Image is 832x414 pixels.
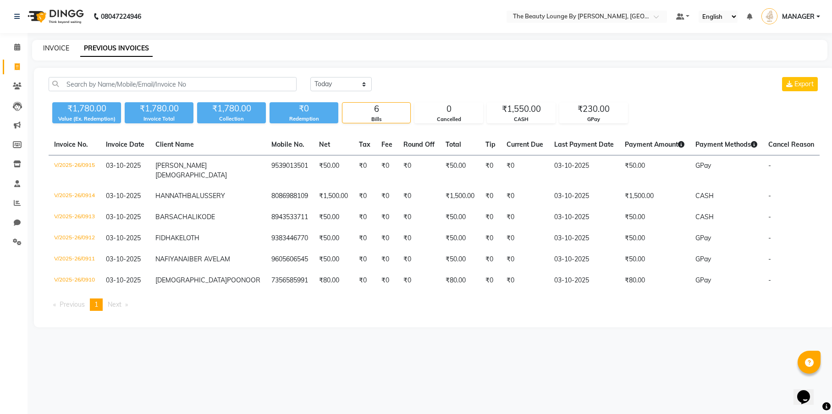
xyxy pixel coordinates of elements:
[619,155,690,186] td: ₹50.00
[549,155,619,186] td: 03-10-2025
[106,140,144,149] span: Invoice Date
[398,270,440,291] td: ₹0
[155,276,227,284] span: [DEMOGRAPHIC_DATA]
[549,186,619,207] td: 03-10-2025
[794,80,814,88] span: Export
[314,270,353,291] td: ₹80.00
[415,116,483,123] div: Cancelled
[319,140,330,149] span: Net
[480,270,501,291] td: ₹0
[549,270,619,291] td: 03-10-2025
[266,249,314,270] td: 9605606545
[485,140,496,149] span: Tip
[695,276,711,284] span: GPay
[768,255,771,263] span: -
[554,140,614,149] span: Last Payment Date
[376,228,398,249] td: ₹0
[353,155,376,186] td: ₹0
[49,270,100,291] td: V/2025-26/0910
[480,249,501,270] td: ₹0
[376,186,398,207] td: ₹0
[342,103,410,116] div: 6
[43,44,69,52] a: INVOICE
[155,161,207,170] span: [PERSON_NAME]
[197,102,266,115] div: ₹1,780.00
[155,171,227,179] span: [DEMOGRAPHIC_DATA]
[49,207,100,228] td: V/2025-26/0913
[768,213,771,221] span: -
[446,140,461,149] span: Total
[266,270,314,291] td: 7356585991
[487,116,555,123] div: CASH
[440,249,480,270] td: ₹50.00
[101,4,141,29] b: 08047224946
[52,102,121,115] div: ₹1,780.00
[266,186,314,207] td: 8086988109
[106,213,141,221] span: 03-10-2025
[266,228,314,249] td: 9383446770
[560,103,628,116] div: ₹230.00
[155,234,175,242] span: FIDHA
[175,234,199,242] span: KELOTH
[440,270,480,291] td: ₹80.00
[155,255,178,263] span: NAFIYA
[768,161,771,170] span: -
[768,192,771,200] span: -
[782,77,818,91] button: Export
[415,103,483,116] div: 0
[106,161,141,170] span: 03-10-2025
[501,186,549,207] td: ₹0
[480,207,501,228] td: ₹0
[549,207,619,228] td: 03-10-2025
[440,228,480,249] td: ₹50.00
[695,161,711,170] span: GPay
[187,192,225,200] span: BALUSSERY
[94,300,98,309] span: 1
[376,270,398,291] td: ₹0
[619,228,690,249] td: ₹50.00
[549,249,619,270] td: 03-10-2025
[197,115,266,123] div: Collection
[501,270,549,291] td: ₹0
[440,207,480,228] td: ₹50.00
[49,155,100,186] td: V/2025-26/0915
[440,186,480,207] td: ₹1,500.00
[480,186,501,207] td: ₹0
[106,234,141,242] span: 03-10-2025
[480,228,501,249] td: ₹0
[376,155,398,186] td: ₹0
[501,207,549,228] td: ₹0
[227,276,260,284] span: POONOOR
[501,228,549,249] td: ₹0
[52,115,121,123] div: Value (Ex. Redemption)
[314,249,353,270] td: ₹50.00
[501,155,549,186] td: ₹0
[270,102,338,115] div: ₹0
[353,228,376,249] td: ₹0
[501,249,549,270] td: ₹0
[619,249,690,270] td: ₹50.00
[49,77,297,91] input: Search by Name/Mobile/Email/Invoice No
[695,234,711,242] span: GPay
[398,228,440,249] td: ₹0
[314,207,353,228] td: ₹50.00
[353,186,376,207] td: ₹0
[314,228,353,249] td: ₹50.00
[155,140,194,149] span: Client Name
[625,140,684,149] span: Payment Amount
[619,186,690,207] td: ₹1,500.00
[695,213,714,221] span: CASH
[398,155,440,186] td: ₹0
[106,255,141,263] span: 03-10-2025
[398,249,440,270] td: ₹0
[80,40,153,57] a: PREVIOUS INVOICES
[108,300,121,309] span: Next
[761,8,777,24] img: MANAGER
[768,234,771,242] span: -
[353,270,376,291] td: ₹0
[619,270,690,291] td: ₹80.00
[768,276,771,284] span: -
[353,249,376,270] td: ₹0
[178,255,230,263] span: NAIBER AVELAM
[359,140,370,149] span: Tax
